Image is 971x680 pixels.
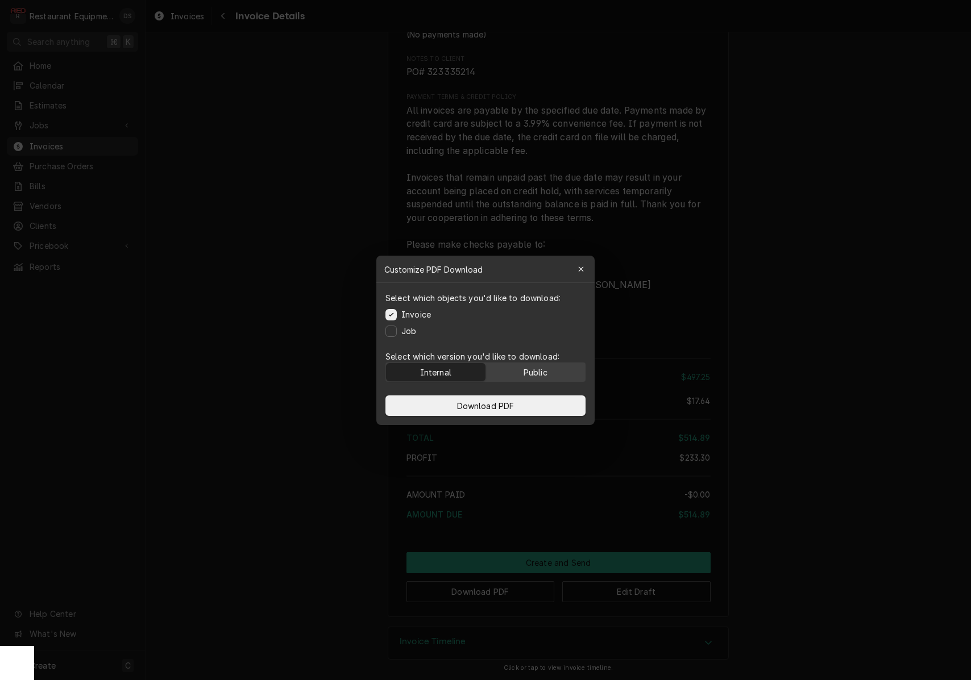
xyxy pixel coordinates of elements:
p: Select which objects you'd like to download: [385,292,561,304]
div: Customize PDF Download [376,256,595,283]
label: Job [401,325,416,337]
button: Download PDF [385,395,586,416]
div: Public [524,366,547,378]
div: Internal [420,366,451,378]
label: Invoice [401,308,431,320]
span: Download PDF [455,399,517,411]
p: Select which version you'd like to download: [385,351,586,362]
